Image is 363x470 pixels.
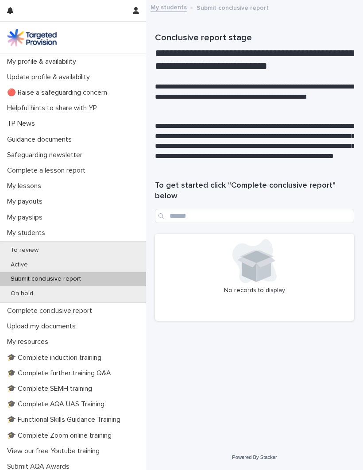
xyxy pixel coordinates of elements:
p: Submit conclusive report [197,2,269,12]
input: Search [155,209,354,223]
p: Complete conclusive report [4,307,99,315]
p: My payslips [4,213,50,222]
p: Update profile & availability [4,73,97,81]
p: Guidance documents [4,135,79,144]
p: 🔴 Raise a safeguarding concern [4,89,114,97]
p: 🎓 Complete Zoom online training [4,431,119,440]
a: My students [151,2,187,12]
p: View our free Youtube training [4,447,107,455]
p: 🎓 Complete AQA UAS Training [4,400,112,408]
img: M5nRWzHhSzIhMunXDL62 [7,29,57,46]
p: No records to display [160,287,349,294]
p: 🎓 Complete further training Q&A [4,369,118,378]
p: Active [4,261,35,269]
p: Safeguarding newsletter [4,151,89,159]
p: Submit conclusive report [4,275,88,283]
p: Complete a lesson report [4,166,93,175]
a: Powered By Stacker [232,455,277,460]
p: My students [4,229,52,237]
p: 🎓 Functional Skills Guidance Training [4,416,127,424]
p: 🎓 Complete induction training [4,354,108,362]
p: 🎓 Complete SEMH training [4,385,99,393]
p: My lessons [4,182,48,190]
p: TP News [4,119,42,128]
p: My resources [4,338,55,346]
p: Upload my documents [4,322,83,331]
p: On hold [4,290,40,297]
p: My profile & availability [4,58,83,66]
h1: To get started click "Complete conclusive report" below [155,181,354,202]
p: My payouts [4,197,50,206]
p: Helpful hints to share with YP [4,104,104,112]
p: To review [4,247,46,254]
h1: Conclusive report stage [155,32,354,44]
